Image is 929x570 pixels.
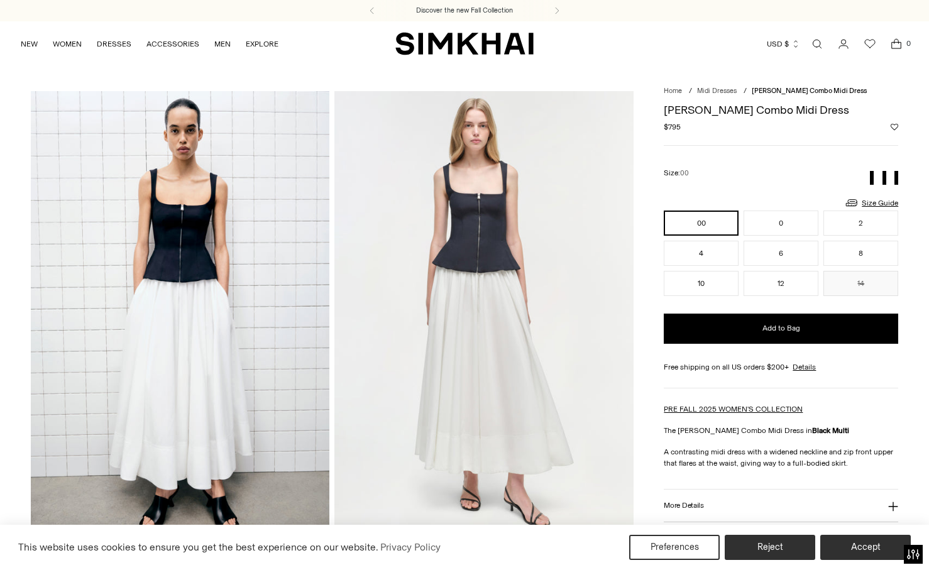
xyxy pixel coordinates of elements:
[752,87,867,95] span: [PERSON_NAME] Combo Midi Dress
[664,271,739,296] button: 10
[21,30,38,58] a: NEW
[689,86,692,97] div: /
[53,30,82,58] a: WOMEN
[664,446,898,469] p: A contrasting midi dress with a widened neckline and zip front upper that flares at the waist, gi...
[820,535,911,560] button: Accept
[97,30,131,58] a: DRESSES
[146,30,199,58] a: ACCESSORIES
[664,167,689,179] label: Size:
[664,522,898,554] button: Shipping & Returns
[664,86,898,97] nav: breadcrumbs
[334,91,633,539] img: Jolynn Combo Midi Dress
[664,314,898,344] button: Add to Bag
[664,241,739,266] button: 4
[744,271,818,296] button: 12
[214,30,231,58] a: MEN
[884,31,909,57] a: Open cart modal
[18,541,378,553] span: This website uses cookies to ensure you get the best experience on our website.
[762,323,800,334] span: Add to Bag
[395,31,534,56] a: SIMKHAI
[697,87,737,95] a: Midi Dresses
[664,104,898,116] h1: [PERSON_NAME] Combo Midi Dress
[903,38,914,49] span: 0
[629,535,720,560] button: Preferences
[664,87,682,95] a: Home
[664,361,898,373] div: Free shipping on all US orders $200+
[246,30,278,58] a: EXPLORE
[823,211,898,236] button: 2
[664,425,898,436] p: The [PERSON_NAME] Combo Midi Dress in
[823,241,898,266] button: 8
[891,123,898,131] button: Add to Wishlist
[744,86,747,97] div: /
[725,535,815,560] button: Reject
[812,426,849,435] strong: Black Multi
[823,271,898,296] button: 14
[744,211,818,236] button: 0
[664,490,898,522] button: More Details
[664,211,739,236] button: 00
[857,31,882,57] a: Wishlist
[767,30,800,58] button: USD $
[378,538,443,557] a: Privacy Policy (opens in a new tab)
[31,91,329,539] img: Jolynn Combo Midi Dress
[793,361,816,373] a: Details
[805,31,830,57] a: Open search modal
[664,501,703,510] h3: More Details
[831,31,856,57] a: Go to the account page
[844,195,898,211] a: Size Guide
[664,405,803,414] a: PRE FALL 2025 WOMEN'S COLLECTION
[744,241,818,266] button: 6
[416,6,513,16] a: Discover the new Fall Collection
[664,121,681,133] span: $795
[680,169,689,177] span: 00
